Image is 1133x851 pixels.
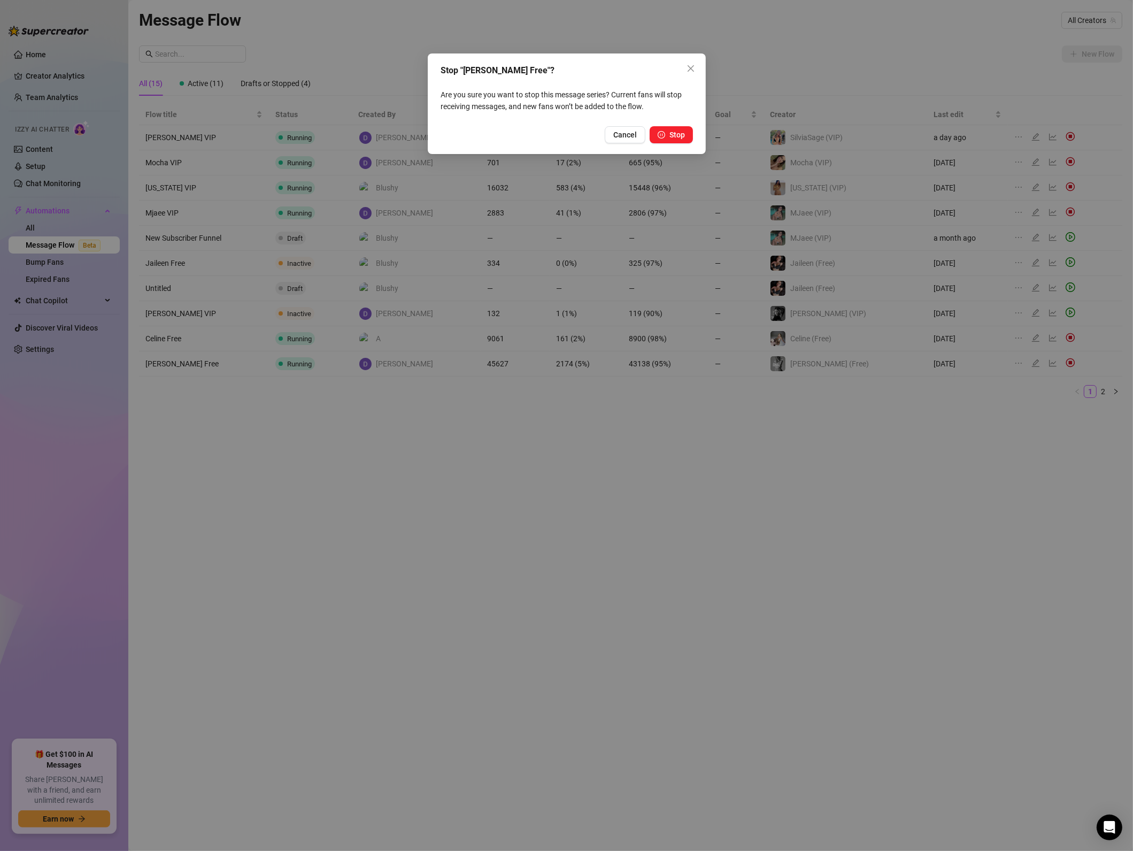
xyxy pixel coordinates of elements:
[669,131,685,139] span: Stop
[687,64,695,73] span: close
[1097,815,1122,840] div: Open Intercom Messenger
[682,64,699,73] span: Close
[613,131,637,139] span: Cancel
[650,126,693,143] button: Stop
[682,60,699,77] button: Close
[605,126,645,143] button: Cancel
[441,64,693,77] div: Stop "[PERSON_NAME] Free"?
[441,89,693,112] p: Are you sure you want to stop this message series? Current fans will stop receiving messages, and...
[658,131,665,139] span: pause-circle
